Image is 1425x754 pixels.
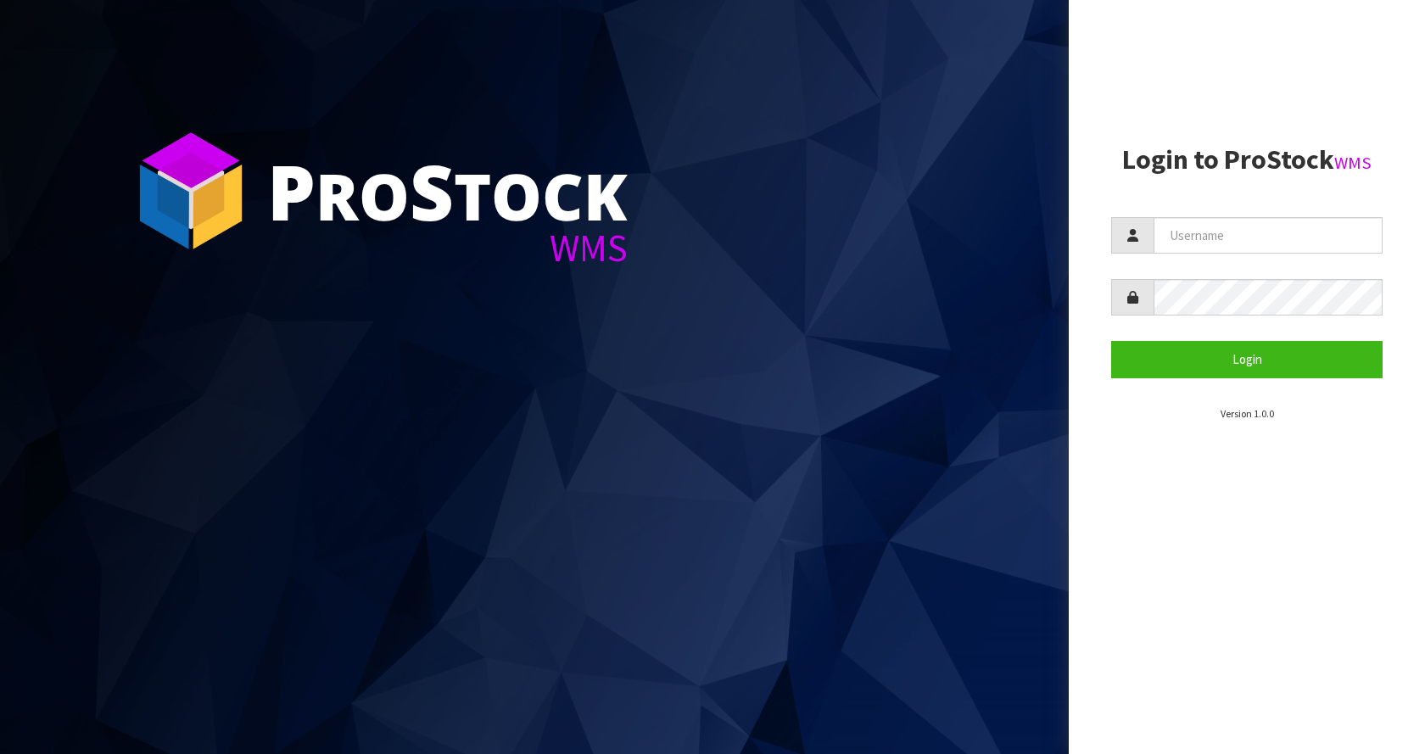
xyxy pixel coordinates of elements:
button: Login [1111,341,1383,377]
input: Username [1154,217,1383,254]
small: Version 1.0.0 [1221,407,1274,420]
img: ProStock Cube [127,127,254,254]
span: S [410,139,454,243]
span: P [267,139,316,243]
h2: Login to ProStock [1111,145,1383,175]
small: WMS [1334,152,1372,174]
div: WMS [267,229,628,267]
div: ro tock [267,153,628,229]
